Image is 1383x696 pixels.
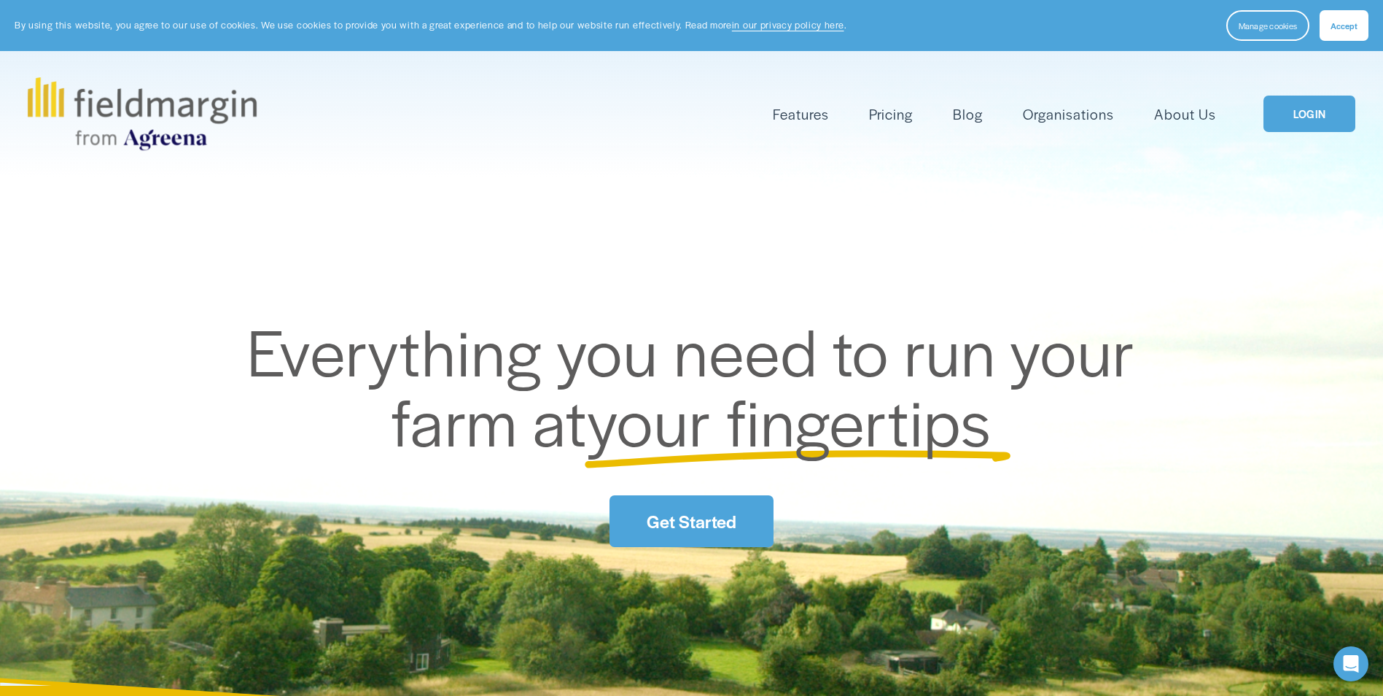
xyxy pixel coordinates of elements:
[869,102,913,126] a: Pricing
[15,18,846,32] p: By using this website, you agree to our use of cookies. We use cookies to provide you with a grea...
[732,18,844,31] a: in our privacy policy here
[1263,96,1355,133] a: LOGIN
[773,102,829,126] a: folder dropdown
[247,304,1150,465] span: Everything you need to run your farm at
[587,374,992,465] span: your fingertips
[953,102,983,126] a: Blog
[28,77,257,150] img: fieldmargin.com
[1023,102,1114,126] a: Organisations
[1333,646,1368,681] div: Open Intercom Messenger
[1226,10,1309,41] button: Manage cookies
[773,104,829,125] span: Features
[1320,10,1368,41] button: Accept
[1239,20,1297,31] span: Manage cookies
[1331,20,1357,31] span: Accept
[609,495,773,547] a: Get Started
[1154,102,1216,126] a: About Us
